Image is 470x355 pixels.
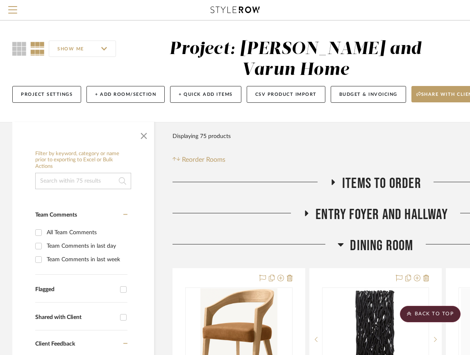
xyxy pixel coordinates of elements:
div: Project: [PERSON_NAME] and Varun Home [169,41,421,79]
div: Shared with Client [35,314,116,321]
button: Close [136,126,152,142]
span: Client Feedback [35,341,75,347]
scroll-to-top-button: BACK TO TOP [400,306,461,322]
button: + Quick Add Items [170,86,241,103]
span: Dining Room [350,237,413,255]
span: Reorder Rooms [182,155,225,165]
button: Budget & Invoicing [331,86,406,103]
h6: Filter by keyword, category or name prior to exporting to Excel or Bulk Actions [35,151,131,170]
div: All Team Comments [47,226,125,239]
input: Search within 75 results [35,173,131,189]
div: Flagged [35,286,116,293]
span: Items to order [342,175,421,192]
div: Team Comments in last day [47,240,125,253]
span: Entry Foyer and Hallway [316,206,448,224]
div: Team Comments in last week [47,253,125,266]
button: CSV Product Import [247,86,325,103]
button: Reorder Rooms [173,155,225,165]
span: Team Comments [35,212,77,218]
div: Displaying 75 products [173,128,231,145]
button: + Add Room/Section [86,86,165,103]
button: Project Settings [12,86,81,103]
